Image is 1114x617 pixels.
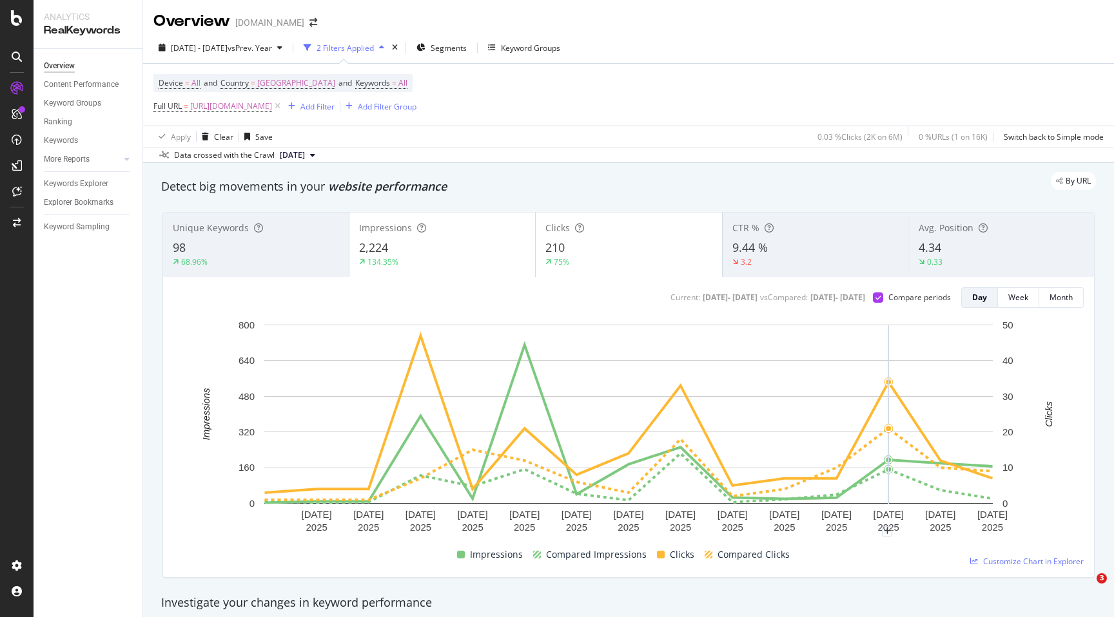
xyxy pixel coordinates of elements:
[613,509,643,520] text: [DATE]
[275,147,320,163] button: [DATE]
[882,526,892,536] div: plus
[977,509,1008,520] text: [DATE]
[249,498,255,509] text: 0
[462,522,483,533] text: 2025
[760,292,808,303] div: vs Compared :
[514,522,535,533] text: 2025
[44,59,75,73] div: Overview
[545,222,570,234] span: Clicks
[961,287,998,308] button: Day
[358,101,416,112] div: Add Filter Group
[44,134,133,147] a: Keywords
[44,97,101,110] div: Keyword Groups
[44,115,72,129] div: Ranking
[44,196,113,209] div: Explorer Bookmarks
[251,77,255,88] span: =
[982,522,1003,533] text: 2025
[566,522,587,533] text: 2025
[159,77,183,88] span: Device
[338,77,352,88] span: and
[618,522,639,533] text: 2025
[239,126,273,147] button: Save
[1002,426,1013,437] text: 20
[298,37,389,58] button: 2 Filters Applied
[665,509,696,520] text: [DATE]
[741,256,752,267] div: 3.2
[358,522,379,533] text: 2025
[546,547,647,562] span: Compared Impressions
[44,59,133,73] a: Overview
[925,509,955,520] text: [DATE]
[44,23,132,38] div: RealKeywords
[483,37,565,58] button: Keyword Groups
[255,131,273,142] div: Save
[919,222,973,234] span: Avg. Position
[562,509,592,520] text: [DATE]
[44,177,108,191] div: Keywords Explorer
[44,78,119,91] div: Content Performance
[732,222,759,234] span: CTR %
[392,77,396,88] span: =
[470,547,523,562] span: Impressions
[1070,573,1101,604] iframe: Intercom live chat
[153,37,288,58] button: [DATE] - [DATE]vsPrev. Year
[153,10,230,32] div: Overview
[554,256,569,267] div: 75%
[398,74,407,92] span: All
[153,126,191,147] button: Apply
[1002,462,1013,473] text: 10
[670,292,700,303] div: Current:
[44,196,133,209] a: Explorer Bookmarks
[44,10,132,23] div: Analytics
[1002,391,1013,402] text: 30
[545,240,565,255] span: 210
[930,522,951,533] text: 2025
[1002,355,1013,366] text: 40
[826,522,847,533] text: 2025
[153,100,182,111] span: Full URL
[703,292,757,303] div: [DATE] - [DATE]
[817,131,903,142] div: 0.03 % Clicks ( 2K on 6M )
[44,220,110,234] div: Keyword Sampling
[317,43,374,53] div: 2 Filters Applied
[239,319,255,330] text: 800
[306,522,327,533] text: 2025
[44,220,133,234] a: Keyword Sampling
[173,222,249,234] span: Unique Keywords
[239,355,255,366] text: 640
[359,222,412,234] span: Impressions
[309,18,317,27] div: arrow-right-arrow-left
[999,126,1104,147] button: Switch back to Simple mode
[173,318,1084,542] div: A chart.
[220,77,249,88] span: Country
[501,43,560,53] div: Keyword Groups
[44,97,133,110] a: Keyword Groups
[410,522,431,533] text: 2025
[197,126,233,147] button: Clear
[44,153,90,166] div: More Reports
[919,240,941,255] span: 4.34
[355,77,390,88] span: Keywords
[774,522,795,533] text: 2025
[1039,287,1084,308] button: Month
[44,78,133,91] a: Content Performance
[732,240,768,255] span: 9.44 %
[888,292,951,303] div: Compare periods
[878,522,899,533] text: 2025
[340,99,416,114] button: Add Filter Group
[1002,319,1013,330] text: 50
[389,41,400,54] div: times
[190,97,272,115] span: [URL][DOMAIN_NAME]
[874,509,904,520] text: [DATE]
[367,256,398,267] div: 134.35%
[161,594,1096,611] div: Investigate your changes in keyword performance
[1002,498,1008,509] text: 0
[173,240,186,255] span: 98
[191,74,200,92] span: All
[184,100,188,111] span: =
[406,509,436,520] text: [DATE]
[670,547,694,562] span: Clicks
[257,74,335,92] span: [GEOGRAPHIC_DATA]
[1097,573,1107,584] span: 3
[970,556,1084,567] a: Customize Chart in Explorer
